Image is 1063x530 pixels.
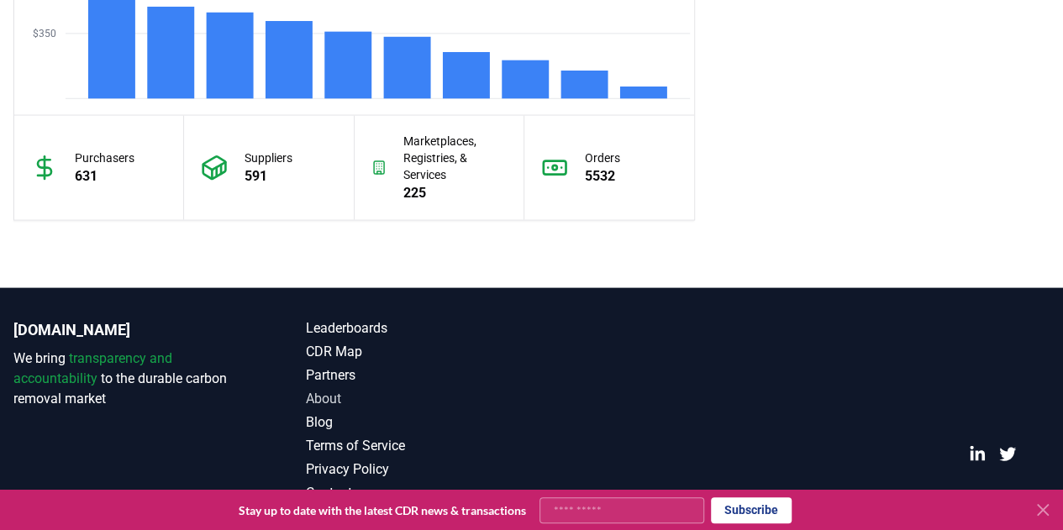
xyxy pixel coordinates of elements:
[75,150,134,166] p: Purchasers
[306,318,531,338] a: Leaderboards
[585,150,620,166] p: Orders
[403,133,507,183] p: Marketplaces, Registries, & Services
[245,166,292,186] p: 591
[13,350,172,386] span: transparency and accountability
[306,412,531,433] a: Blog
[306,483,531,503] a: Contact
[585,166,620,186] p: 5532
[306,459,531,480] a: Privacy Policy
[999,446,1016,463] a: Twitter
[969,446,986,463] a: LinkedIn
[403,183,507,203] p: 225
[33,29,56,40] tspan: $350
[306,436,531,456] a: Terms of Service
[306,342,531,362] a: CDR Map
[306,365,531,386] a: Partners
[75,166,134,186] p: 631
[13,318,239,342] p: [DOMAIN_NAME]
[13,349,239,409] p: We bring to the durable carbon removal market
[245,150,292,166] p: Suppliers
[306,389,531,409] a: About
